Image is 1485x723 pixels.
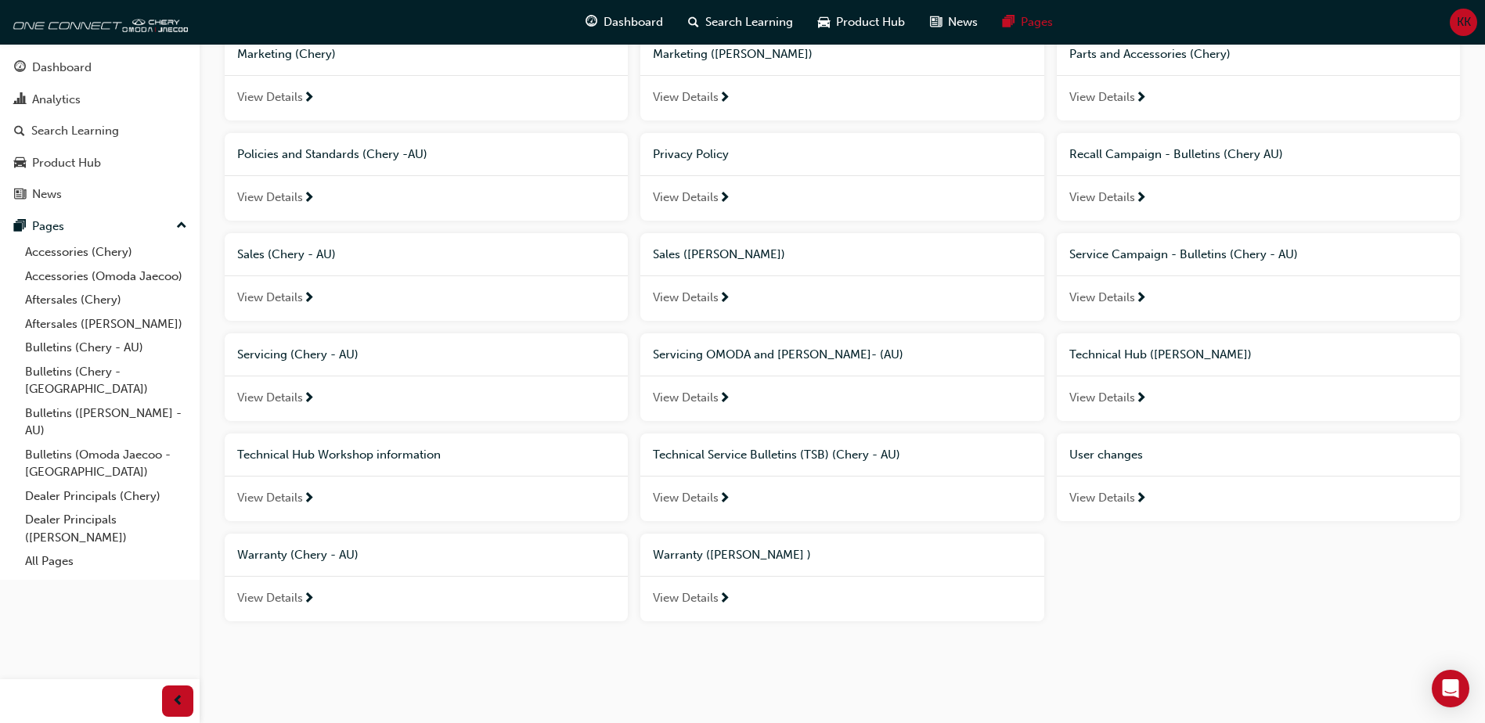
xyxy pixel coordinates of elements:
[237,47,336,61] span: Marketing (Chery)
[14,156,26,171] span: car-icon
[1003,13,1015,32] span: pages-icon
[19,240,193,264] a: Accessories (Chery)
[225,534,628,621] a: Warranty (Chery - AU)View Details
[806,6,917,38] a: car-iconProduct Hub
[640,433,1043,521] a: Technical Service Bulletins (TSB) (Chery - AU)View Details
[1021,13,1053,31] span: Pages
[19,508,193,549] a: Dealer Principals ([PERSON_NAME])
[1069,448,1143,462] span: User changes
[653,489,719,507] span: View Details
[19,312,193,336] a: Aftersales ([PERSON_NAME])
[573,6,676,38] a: guage-iconDashboard
[1069,489,1135,507] span: View Details
[32,185,62,203] div: News
[653,147,729,161] span: Privacy Policy
[1069,189,1135,207] span: View Details
[653,389,719,407] span: View Details
[640,333,1043,421] a: Servicing OMODA and [PERSON_NAME]- (AU)View Details
[719,92,730,106] span: next-icon
[31,122,119,140] div: Search Learning
[818,13,830,32] span: car-icon
[688,13,699,32] span: search-icon
[303,192,315,206] span: next-icon
[237,189,303,207] span: View Details
[237,289,303,307] span: View Details
[836,13,905,31] span: Product Hub
[19,336,193,360] a: Bulletins (Chery - AU)
[917,6,990,38] a: news-iconNews
[653,589,719,607] span: View Details
[719,492,730,506] span: next-icon
[1069,247,1298,261] span: Service Campaign - Bulletins (Chery - AU)
[640,33,1043,120] a: Marketing ([PERSON_NAME])View Details
[1069,347,1252,361] span: Technical Hub ([PERSON_NAME])
[705,13,793,31] span: Search Learning
[640,233,1043,321] a: Sales ([PERSON_NAME])View Details
[653,247,785,261] span: Sales ([PERSON_NAME])
[6,212,193,241] button: Pages
[1069,147,1283,161] span: Recall Campaign - Bulletins (Chery AU)
[225,333,628,421] a: Servicing (Chery - AU)View Details
[225,33,628,120] a: Marketing (Chery)View Details
[653,189,719,207] span: View Details
[719,392,730,406] span: next-icon
[6,53,193,82] a: Dashboard
[225,133,628,221] a: Policies and Standards (Chery -AU)View Details
[1135,92,1147,106] span: next-icon
[32,154,101,172] div: Product Hub
[176,216,187,236] span: up-icon
[1135,492,1147,506] span: next-icon
[19,288,193,312] a: Aftersales (Chery)
[1069,289,1135,307] span: View Details
[19,401,193,443] a: Bulletins ([PERSON_NAME] - AU)
[14,124,25,138] span: search-icon
[586,13,597,32] span: guage-icon
[653,347,903,361] span: Servicing OMODA and [PERSON_NAME]- (AU)
[237,548,359,562] span: Warranty (Chery - AU)
[653,448,900,462] span: Technical Service Bulletins (TSB) (Chery - AU)
[225,233,628,321] a: Sales (Chery - AU)View Details
[19,360,193,401] a: Bulletins (Chery - [GEOGRAPHIC_DATA])
[640,534,1043,621] a: Warranty ([PERSON_NAME] )View Details
[6,50,193,212] button: DashboardAnalyticsSearch LearningProduct HubNews
[990,6,1065,38] a: pages-iconPages
[1069,47,1231,61] span: Parts and Accessories (Chery)
[32,218,64,236] div: Pages
[719,192,730,206] span: next-icon
[14,220,26,234] span: pages-icon
[19,443,193,484] a: Bulletins (Omoda Jaecoo - [GEOGRAPHIC_DATA])
[1057,333,1460,421] a: Technical Hub ([PERSON_NAME])View Details
[237,448,441,462] span: Technical Hub Workshop information
[1135,392,1147,406] span: next-icon
[1457,13,1471,31] span: KK
[1069,88,1135,106] span: View Details
[6,180,193,209] a: News
[237,389,303,407] span: View Details
[930,13,942,32] span: news-icon
[1057,233,1460,321] a: Service Campaign - Bulletins (Chery - AU)View Details
[14,93,26,107] span: chart-icon
[1135,292,1147,306] span: next-icon
[640,133,1043,221] a: Privacy PolicyView Details
[19,549,193,574] a: All Pages
[653,548,811,562] span: Warranty ([PERSON_NAME] )
[32,91,81,109] div: Analytics
[1057,133,1460,221] a: Recall Campaign - Bulletins (Chery AU)View Details
[303,392,315,406] span: next-icon
[653,47,813,61] span: Marketing ([PERSON_NAME])
[303,492,315,506] span: next-icon
[1057,33,1460,120] a: Parts and Accessories (Chery)View Details
[653,289,719,307] span: View Details
[676,6,806,38] a: search-iconSearch Learning
[6,85,193,114] a: Analytics
[32,59,92,77] div: Dashboard
[237,489,303,507] span: View Details
[237,347,359,361] span: Servicing (Chery - AU)
[653,88,719,106] span: View Details
[8,6,188,38] img: oneconnect
[19,484,193,509] a: Dealer Principals (Chery)
[719,592,730,606] span: next-icon
[6,149,193,178] a: Product Hub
